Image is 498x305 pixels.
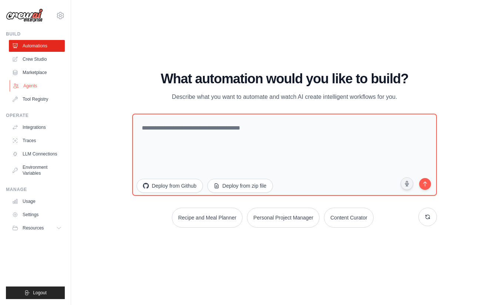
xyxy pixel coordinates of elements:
span: Resources [23,225,44,231]
button: Deploy from zip file [207,179,273,193]
span: Logout [33,290,47,296]
a: Settings [9,209,65,221]
a: LLM Connections [9,148,65,160]
a: Agents [10,80,66,92]
a: Integrations [9,121,65,133]
img: Logo [6,9,43,23]
div: Manage [6,187,65,192]
div: Operate [6,113,65,118]
h1: What automation would you like to build? [132,71,437,86]
p: Describe what you want to automate and watch AI create intelligent workflows for you. [160,92,409,102]
button: Recipe and Meal Planner [172,208,243,228]
a: Traces [9,135,65,147]
div: Build [6,31,65,37]
a: Usage [9,195,65,207]
a: Environment Variables [9,161,65,179]
a: Tool Registry [9,93,65,105]
a: Automations [9,40,65,52]
button: Content Curator [324,208,374,228]
a: Marketplace [9,67,65,78]
button: Logout [6,286,65,299]
a: Crew Studio [9,53,65,65]
iframe: Chat Widget [461,269,498,305]
button: Resources [9,222,65,234]
button: Personal Project Manager [247,208,320,228]
button: Deploy from Github [137,179,203,193]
